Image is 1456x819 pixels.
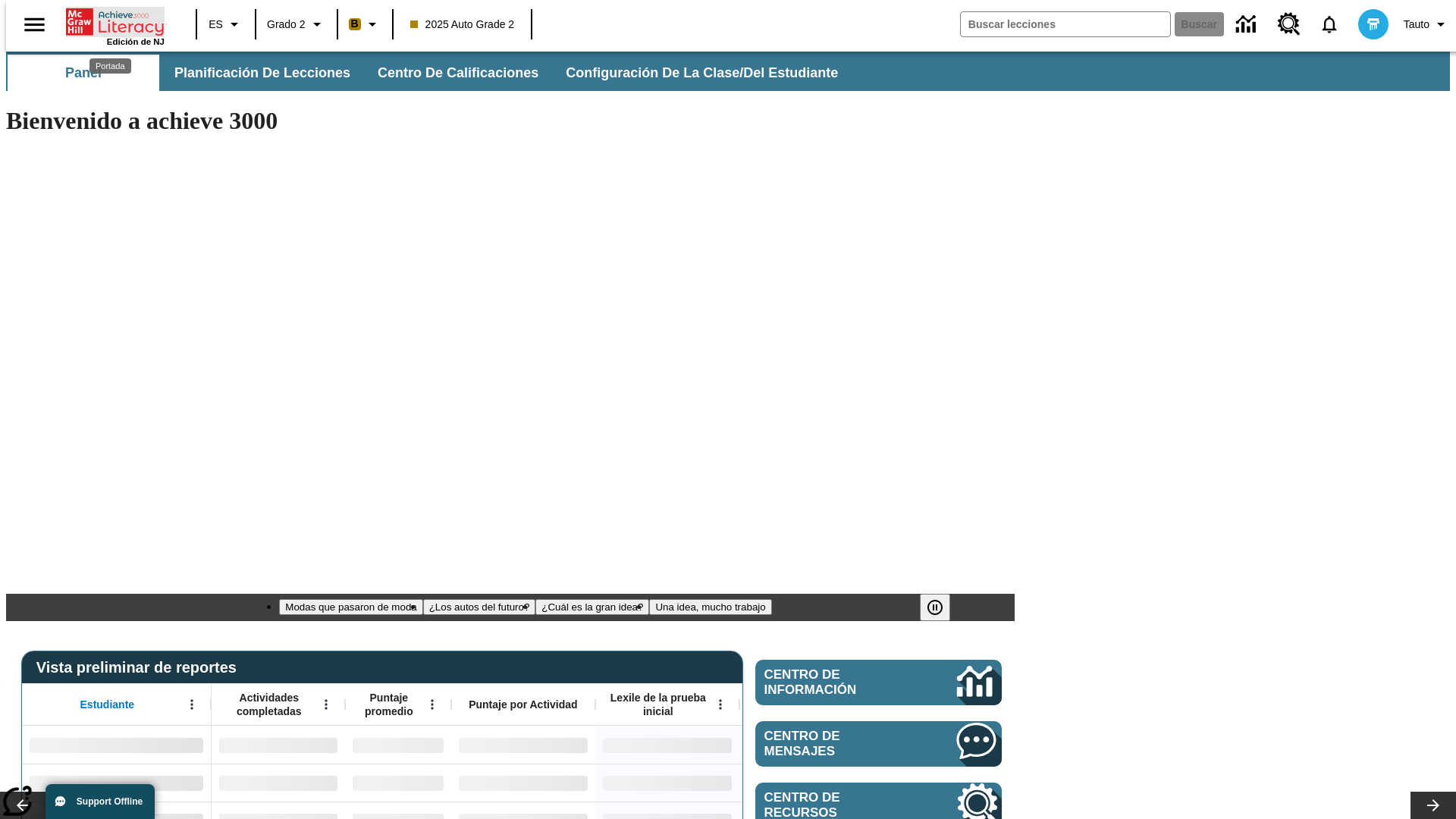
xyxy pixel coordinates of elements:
span: ES [209,17,223,33]
span: Puntaje por Actividad [469,698,577,711]
span: Centro de mensajes [764,729,912,759]
button: Grado: Grado 2, Elige un grado [261,11,332,38]
div: Sin datos, [212,764,345,802]
a: Centro de información [755,660,1002,705]
button: Abrir el menú lateral [12,2,57,47]
span: Tauto [1404,17,1429,33]
button: Diapositiva 4 Una idea, mucho trabajo [649,599,771,615]
div: Pausar [920,594,965,621]
a: Centro de recursos, Se abrirá en una pestaña nueva. [1269,4,1310,45]
img: avatar image [1358,9,1389,39]
button: Escoja un nuevo avatar [1349,5,1398,44]
a: Notificaciones [1310,5,1349,44]
div: Subbarra de navegación [6,55,852,91]
span: Centro de información [764,667,906,698]
div: Portada [66,5,165,46]
div: Sin datos, [345,764,451,802]
a: Centro de información [1227,4,1269,45]
span: Vista preliminar de reportes [36,659,244,676]
button: Pausar [920,594,950,621]
div: Sin datos, [212,726,345,764]
div: Sin datos, [345,726,451,764]
span: Edición de NJ [107,37,165,46]
span: Panel [65,64,102,82]
a: Portada [66,7,165,37]
span: B [351,14,359,33]
button: Abrir menú [315,693,337,716]
span: Configuración de la clase/del estudiante [566,64,838,82]
span: Puntaje promedio [353,691,425,718]
button: Carrusel de lecciones, seguir [1410,792,1456,819]
button: Boost El color de la clase es anaranjado claro. Cambiar el color de la clase. [343,11,388,38]
button: Diapositiva 3 ¿Cuál es la gran idea? [535,599,649,615]
span: 2025 Auto Grade 2 [410,17,515,33]
span: Grado 2 [267,17,306,33]
a: Centro de mensajes [755,721,1002,767]
button: Abrir menú [180,693,203,716]
div: Subbarra de navegación [6,52,1450,91]
span: Support Offline [77,796,143,807]
button: Centro de calificaciones [366,55,551,91]
input: Buscar campo [961,12,1170,36]
button: Diapositiva 2 ¿Los autos del futuro? [423,599,536,615]
span: Centro de calificaciones [378,64,538,82]
span: Estudiante [80,698,135,711]
button: Configuración de la clase/del estudiante [554,55,850,91]
button: Panel [8,55,159,91]
span: Lexile de la prueba inicial [603,691,714,718]
button: Abrir menú [421,693,444,716]
button: Support Offline [45,784,155,819]
h1: Bienvenido a achieve 3000 [6,107,1015,135]
button: Perfil/Configuración [1398,11,1456,38]
button: Diapositiva 1 Modas que pasaron de moda [279,599,422,615]
span: Actividades completadas [219,691,319,718]
button: Planificación de lecciones [162,55,362,91]
button: Abrir menú [709,693,732,716]
div: Portada [89,58,131,74]
span: Planificación de lecciones [174,64,350,82]
button: Lenguaje: ES, Selecciona un idioma [202,11,250,38]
